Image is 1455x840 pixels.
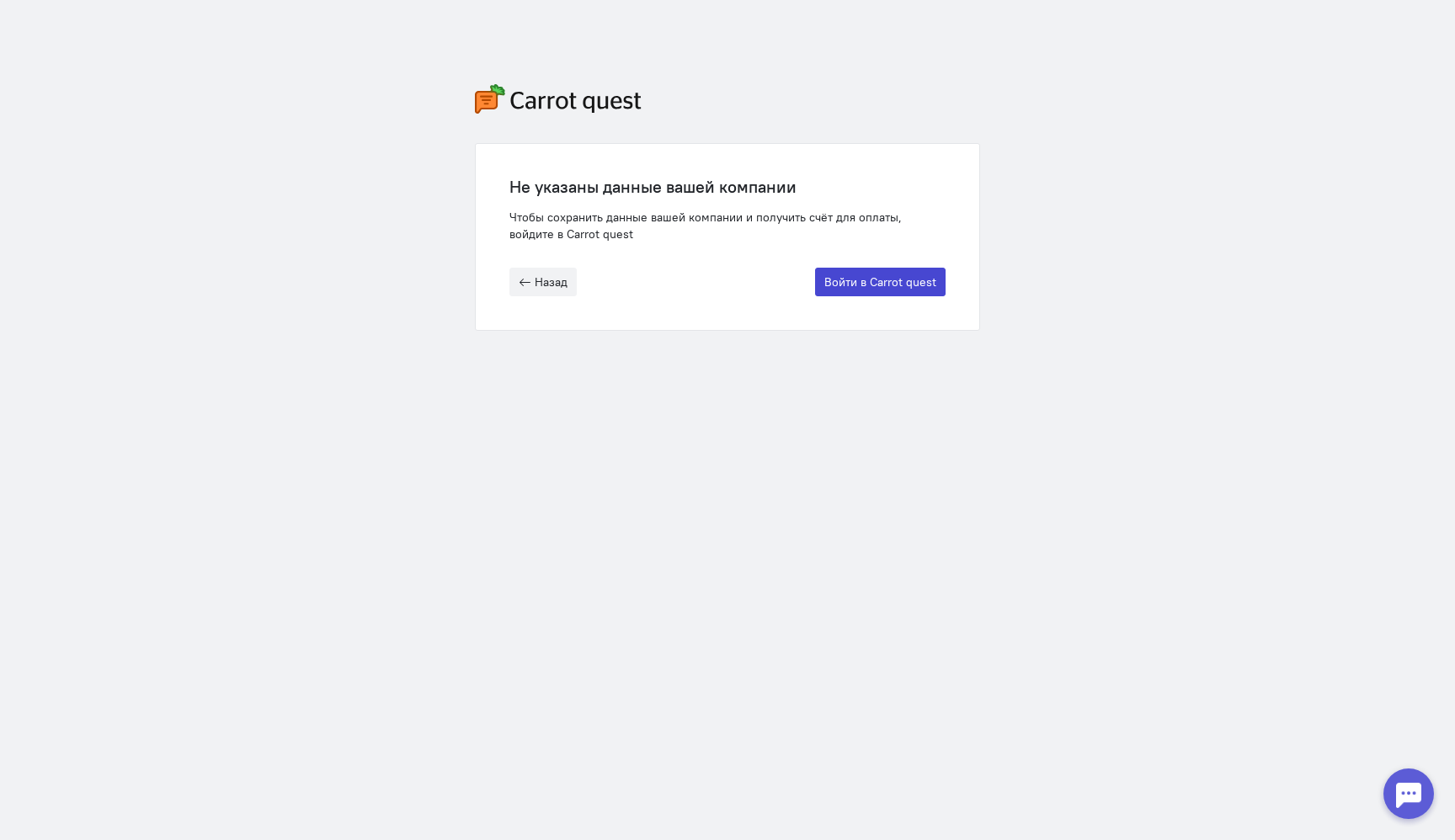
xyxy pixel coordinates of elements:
[509,268,577,296] button: Назад
[475,84,642,114] img: carrot-quest-logo.svg
[535,274,568,290] span: Назад
[509,209,946,242] div: Чтобы сохранить данные вашей компании и получить счёт для оплаты, войдите в Carrot quest
[509,178,946,196] div: Не указаны данные вашей компании
[815,268,946,296] button: Войти в Carrot quest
